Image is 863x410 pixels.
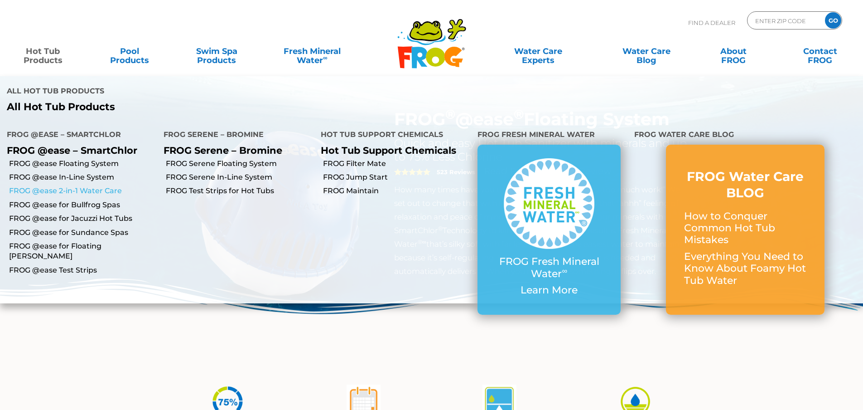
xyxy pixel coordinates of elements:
[323,54,328,61] sup: ∞
[496,256,603,280] p: FROG Fresh Mineral Water
[183,42,251,60] a: Swim SpaProducts
[323,186,471,196] a: FROG Maintain
[96,42,164,60] a: PoolProducts
[9,200,157,210] a: FROG @ease for Bullfrog Spas
[7,127,150,145] h4: FROG @ease – SmartChlor
[684,168,806,291] a: FROG Water Care BLOG How to Conquer Common Hot Tub Mistakes Everything You Need to Know About Foa...
[684,251,806,287] p: Everything You Need to Know About Foamy Hot Tub Water
[164,127,307,145] h4: FROG Serene – Bromine
[323,172,471,182] a: FROG Jump Start
[496,284,603,296] p: Learn More
[321,127,464,145] h4: Hot Tub Support Chemicals
[496,158,603,301] a: FROG Fresh Mineral Water∞ Learn More
[477,127,621,145] h4: FROG Fresh Mineral Water
[9,241,157,262] a: FROG @ease for Floating [PERSON_NAME]
[166,159,313,169] a: FROG Serene Floating System
[562,266,567,275] sup: ∞
[786,42,854,60] a: ContactFROG
[9,42,77,60] a: Hot TubProducts
[9,265,157,275] a: FROG @ease Test Strips
[164,145,307,156] p: FROG Serene – Bromine
[7,83,425,101] h4: All Hot Tub Products
[612,42,680,60] a: Water CareBlog
[166,172,313,182] a: FROG Serene In-Line System
[684,168,806,201] h3: FROG Water Care BLOG
[634,127,856,145] h4: FROG Water Care Blog
[684,210,806,246] p: How to Conquer Common Hot Tub Mistakes
[483,42,593,60] a: Water CareExperts
[754,14,815,27] input: Zip Code Form
[7,145,150,156] p: FROG @ease – SmartChlor
[166,186,313,196] a: FROG Test Strips for Hot Tubs
[321,145,456,156] a: Hot Tub Support Chemicals
[323,159,471,169] a: FROG Filter Mate
[688,11,735,34] p: Find A Dealer
[825,12,841,29] input: GO
[699,42,767,60] a: AboutFROG
[9,186,157,196] a: FROG @ease 2-in-1 Water Care
[9,159,157,169] a: FROG @ease Floating System
[9,172,157,182] a: FROG @ease In-Line System
[9,228,157,238] a: FROG @ease for Sundance Spas
[9,214,157,224] a: FROG @ease for Jacuzzi Hot Tubs
[270,42,354,60] a: Fresh MineralWater∞
[7,101,425,113] a: All Hot Tub Products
